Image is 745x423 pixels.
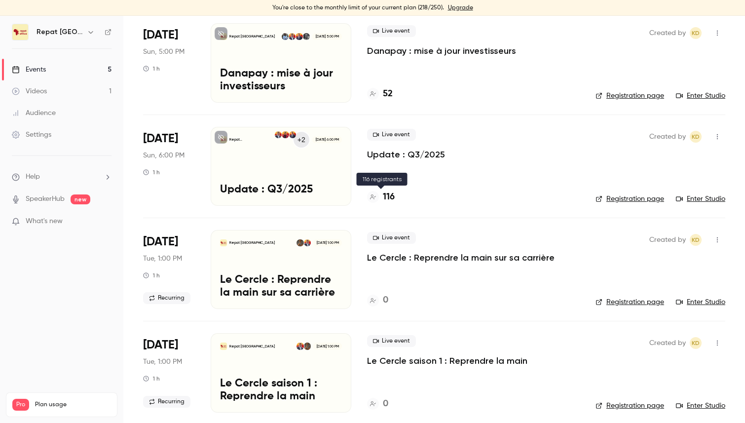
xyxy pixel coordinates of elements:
h6: Repat [GEOGRAPHIC_DATA] [37,27,83,37]
div: Sep 30 Tue, 1:00 PM (Africa/Abidjan) [143,230,195,309]
h4: 52 [383,87,393,101]
a: Le Cercle : Reprendre la main sur sa carrière [367,252,555,264]
p: Update : Q3/2025 [220,184,342,196]
span: Sun, 5:00 PM [143,47,185,57]
a: Upgrade [448,4,473,12]
span: Created by [649,131,686,143]
div: Oct 7 Tue, 1:00 PM (Africa/Abidjan) [143,333,195,412]
div: Audience [12,108,56,118]
img: Le Cercle : Reprendre la main sur sa carrière [220,239,227,246]
span: Plan usage [35,401,111,409]
img: Mounir Telkass [296,33,302,40]
a: Registration page [596,194,664,204]
p: Repat [GEOGRAPHIC_DATA] [229,240,275,245]
span: Live event [367,25,416,37]
span: Tue, 1:00 PM [143,357,182,367]
span: Kara Diaby [690,131,702,143]
a: Enter Studio [676,194,725,204]
img: Repat Africa [12,24,28,40]
a: 0 [367,294,388,307]
span: Help [26,172,40,182]
span: [DATE] [143,27,178,43]
span: Kara Diaby [690,27,702,39]
a: 52 [367,87,393,101]
p: Le Cercle : Reprendre la main sur sa carrière [220,274,342,300]
img: Hannah Dehauteur [304,343,311,349]
img: Le Cercle saison 1 : Reprendre la main [220,343,227,349]
h4: 116 [383,191,395,204]
a: Registration page [596,401,664,411]
span: Recurring [143,292,190,304]
span: What's new [26,216,63,227]
p: Le Cercle saison 1 : Reprendre la main [220,378,342,403]
span: [DATE] 1:00 PM [313,343,341,349]
a: Danapay : mise à jour investisseursRepat [GEOGRAPHIC_DATA]Moussa DembeleMounir TelkassKara DiabyD... [211,23,351,102]
span: Pro [12,399,29,411]
div: 1 h [143,375,160,383]
a: Enter Studio [676,91,725,101]
span: [DATE] 1:00 PM [313,239,341,246]
p: Repat [GEOGRAPHIC_DATA] [229,34,275,39]
a: Update : Q3/2025 [367,149,445,160]
img: Kara Diaby [275,131,282,138]
p: Danapay : mise à jour investisseurs [220,68,342,93]
span: Kara Diaby [690,337,702,349]
a: Enter Studio [676,401,725,411]
a: Danapay : mise à jour investisseurs [367,45,516,57]
p: Repat [GEOGRAPHIC_DATA] [229,137,274,142]
a: 116 [367,191,395,204]
img: Demba Dembele [282,33,289,40]
a: Enter Studio [676,297,725,307]
div: Sep 28 Sun, 7:00 PM (Europe/Paris) [143,23,195,102]
span: [DATE] [143,131,178,147]
span: [DATE] [143,234,178,250]
span: Created by [649,234,686,246]
div: 1 h [143,168,160,176]
h4: 0 [383,397,388,411]
div: 1 h [143,65,160,73]
div: +2 [293,131,310,149]
a: 0 [367,397,388,411]
div: Sep 28 Sun, 8:00 PM (Europe/Brussels) [143,127,195,206]
span: Live event [367,335,416,347]
span: Created by [649,27,686,39]
div: Events [12,65,46,75]
img: Hannah Dehauteur [297,239,303,246]
span: KD [692,131,700,143]
a: Le Cercle saison 1 : Reprendre la main [367,355,527,367]
h4: 0 [383,294,388,307]
span: [DATE] 6:00 PM [312,136,341,143]
span: Tue, 1:00 PM [143,254,182,264]
div: 1 h [143,271,160,279]
img: Kara Diaby [304,239,311,246]
span: Kara Diaby [690,234,702,246]
a: Update : Q3/2025Repat [GEOGRAPHIC_DATA]+2Mounir TelkassFatoumata DiaKara Diaby[DATE] 6:00 PMUpdat... [211,127,351,206]
p: Repat [GEOGRAPHIC_DATA] [229,344,275,349]
span: KD [692,27,700,39]
a: Le Cercle saison 1 : Reprendre la mainRepat [GEOGRAPHIC_DATA]Hannah DehauteurKara Diaby[DATE] 1:0... [211,333,351,412]
img: Mounir Telkass [289,131,296,138]
a: Registration page [596,297,664,307]
li: help-dropdown-opener [12,172,112,182]
a: SpeakerHub [26,194,65,204]
div: Videos [12,86,47,96]
span: Live event [367,129,416,141]
span: [DATE] [143,337,178,353]
img: Fatoumata Dia [282,131,289,138]
img: Kara Diaby [297,343,303,349]
span: Recurring [143,396,190,408]
span: new [71,194,90,204]
span: Live event [367,232,416,244]
a: Le Cercle : Reprendre la main sur sa carrièreRepat [GEOGRAPHIC_DATA]Kara DiabyHannah Dehauteur[DA... [211,230,351,309]
span: Created by [649,337,686,349]
span: KD [692,234,700,246]
span: KD [692,337,700,349]
img: Moussa Dembele [303,33,310,40]
span: Sun, 6:00 PM [143,151,185,160]
div: Settings [12,130,51,140]
a: Registration page [596,91,664,101]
